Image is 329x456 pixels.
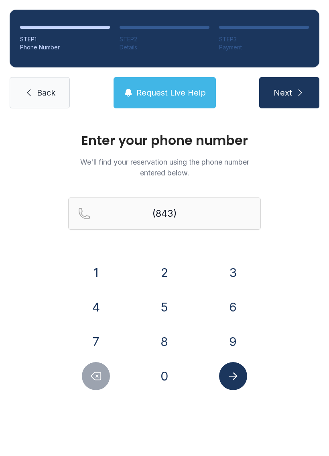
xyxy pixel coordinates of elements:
button: 5 [150,293,179,321]
button: 9 [219,328,247,356]
p: We'll find your reservation using the phone number entered below. [68,157,261,178]
div: STEP 3 [219,35,309,43]
span: Back [37,87,55,98]
button: 8 [150,328,179,356]
div: Phone Number [20,43,110,51]
button: 0 [150,362,179,390]
div: STEP 1 [20,35,110,43]
h1: Enter your phone number [68,134,261,147]
button: 6 [219,293,247,321]
button: Delete number [82,362,110,390]
button: 3 [219,259,247,287]
div: Details [120,43,209,51]
button: Submit lookup form [219,362,247,390]
button: 2 [150,259,179,287]
div: STEP 2 [120,35,209,43]
button: 1 [82,259,110,287]
span: Next [274,87,292,98]
div: Payment [219,43,309,51]
button: 7 [82,328,110,356]
input: Reservation phone number [68,197,261,230]
span: Request Live Help [136,87,206,98]
button: 4 [82,293,110,321]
